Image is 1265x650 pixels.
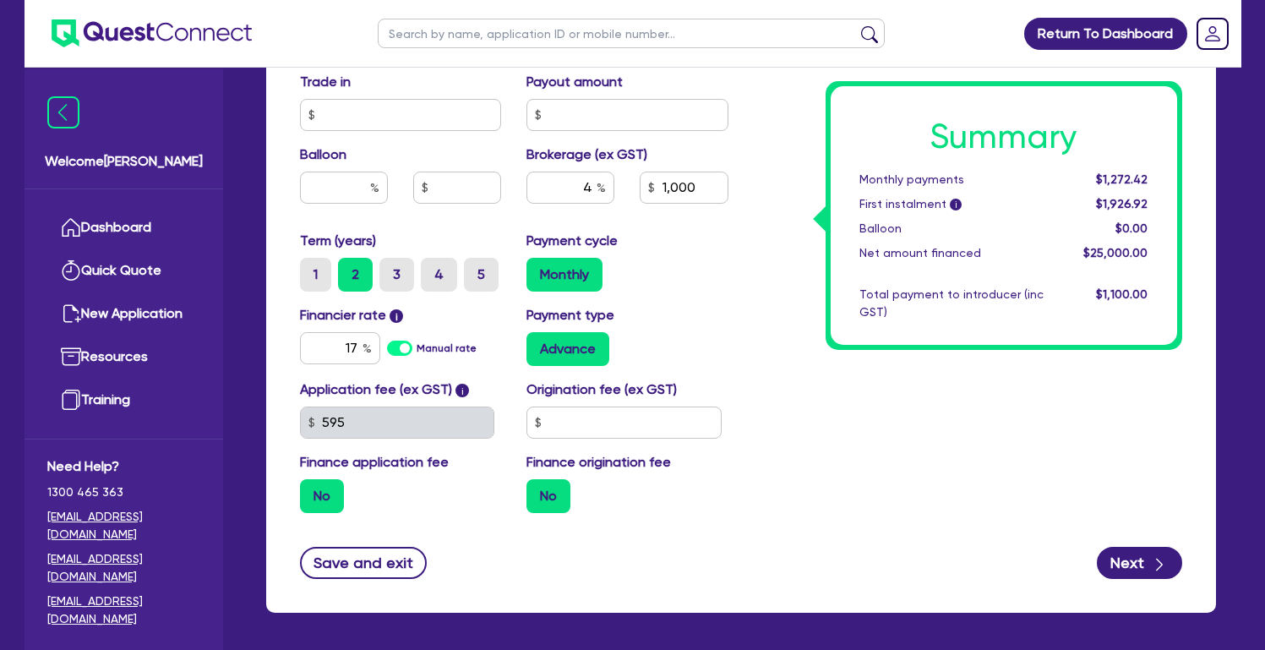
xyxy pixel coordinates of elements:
[526,72,623,92] label: Payout amount
[1096,172,1148,186] span: $1,272.42
[1096,197,1148,210] span: $1,926.92
[847,286,1056,321] div: Total payment to introducer (inc GST)
[47,550,200,586] a: [EMAIL_ADDRESS][DOMAIN_NAME]
[47,456,200,477] span: Need Help?
[859,117,1148,157] h1: Summary
[300,452,449,472] label: Finance application fee
[847,220,1056,238] div: Balloon
[52,19,252,47] img: quest-connect-logo-blue
[61,303,81,324] img: new-application
[61,260,81,281] img: quick-quote
[1096,287,1148,301] span: $1,100.00
[421,258,457,292] label: 4
[300,258,331,292] label: 1
[300,547,428,579] button: Save and exit
[455,384,469,397] span: i
[300,479,344,513] label: No
[526,380,677,400] label: Origination fee (ex GST)
[464,258,499,292] label: 5
[379,258,414,292] label: 3
[526,258,603,292] label: Monthly
[47,483,200,501] span: 1300 465 363
[300,305,404,325] label: Financier rate
[1191,12,1235,56] a: Dropdown toggle
[61,390,81,410] img: training
[526,305,614,325] label: Payment type
[378,19,885,48] input: Search by name, application ID or mobile number...
[526,452,671,472] label: Finance origination fee
[47,593,200,628] a: [EMAIL_ADDRESS][DOMAIN_NAME]
[847,195,1056,213] div: First instalment
[45,151,203,172] span: Welcome [PERSON_NAME]
[526,231,618,251] label: Payment cycle
[1024,18,1187,50] a: Return To Dashboard
[47,379,200,422] a: Training
[47,336,200,379] a: Resources
[1115,221,1148,235] span: $0.00
[847,171,1056,188] div: Monthly payments
[300,145,346,165] label: Balloon
[1097,547,1182,579] button: Next
[526,479,570,513] label: No
[61,347,81,367] img: resources
[47,508,200,543] a: [EMAIL_ADDRESS][DOMAIN_NAME]
[47,249,200,292] a: Quick Quote
[1083,246,1148,259] span: $25,000.00
[526,145,647,165] label: Brokerage (ex GST)
[47,96,79,128] img: icon-menu-close
[300,231,376,251] label: Term (years)
[47,292,200,336] a: New Application
[526,332,609,366] label: Advance
[390,309,403,323] span: i
[950,199,962,211] span: i
[847,244,1056,262] div: Net amount financed
[300,380,452,400] label: Application fee (ex GST)
[47,206,200,249] a: Dashboard
[417,341,477,356] label: Manual rate
[338,258,373,292] label: 2
[300,72,351,92] label: Trade in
